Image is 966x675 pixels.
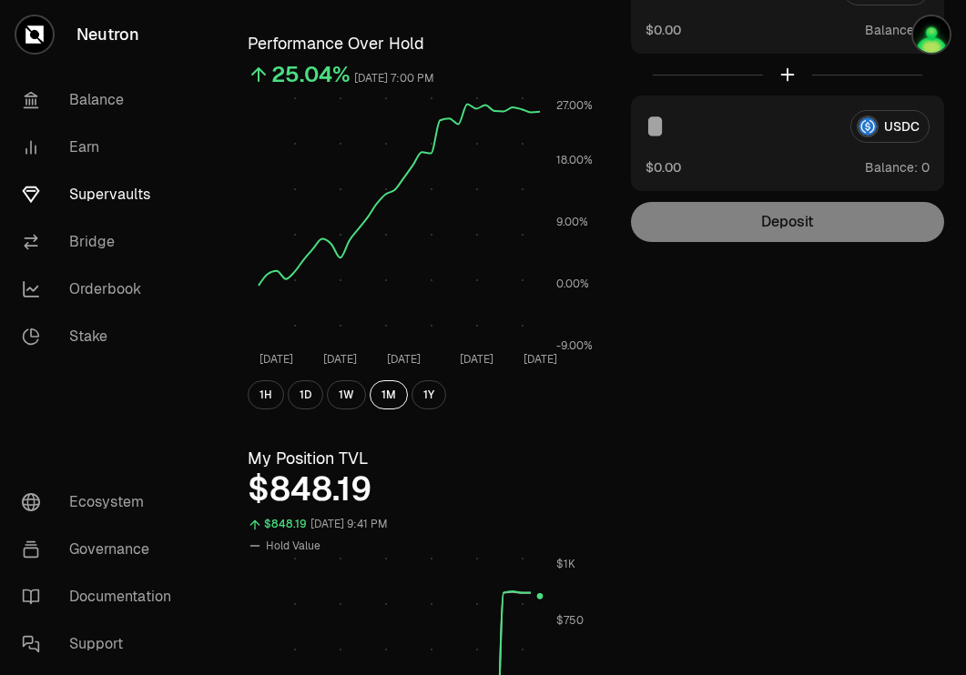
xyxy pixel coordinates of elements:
[387,352,421,367] tspan: [DATE]
[248,471,595,508] div: $848.19
[310,514,388,535] div: [DATE] 9:41 PM
[7,573,197,620] a: Documentation
[248,380,284,409] button: 1H
[7,526,197,573] a: Governance
[556,338,593,353] tspan: -9.00%
[7,124,197,171] a: Earn
[370,380,408,409] button: 1M
[556,557,575,571] tspan: $1K
[323,352,357,367] tspan: [DATE]
[556,153,593,167] tspan: 18.00%
[7,479,197,526] a: Ecosystem
[271,60,351,89] div: 25.04%
[7,171,197,218] a: Supervaults
[865,158,918,176] span: Balance:
[354,68,434,89] div: [DATE] 7:00 PM
[556,277,589,291] tspan: 0.00%
[264,514,307,535] div: $848.19
[266,539,320,553] span: Hold Value
[913,16,950,53] img: Atom Staking
[7,313,197,360] a: Stake
[556,215,588,229] tspan: 9.00%
[556,98,593,113] tspan: 27.00%
[248,31,595,56] h3: Performance Over Hold
[248,446,595,471] h3: My Position TVL
[524,352,557,367] tspan: [DATE]
[327,380,366,409] button: 1W
[259,352,293,367] tspan: [DATE]
[288,380,323,409] button: 1D
[460,352,493,367] tspan: [DATE]
[646,20,681,39] button: $0.00
[7,620,197,668] a: Support
[556,613,584,628] tspan: $750
[646,157,681,176] button: $0.00
[412,380,446,409] button: 1Y
[7,76,197,124] a: Balance
[7,218,197,266] a: Bridge
[7,266,197,313] a: Orderbook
